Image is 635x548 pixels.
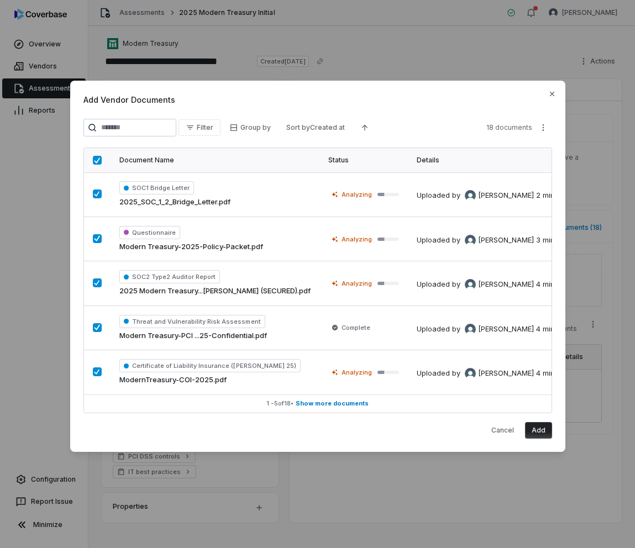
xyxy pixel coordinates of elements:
[360,123,369,132] svg: Ascending
[465,235,476,246] img: Hammed Bakare avatar
[478,368,534,379] span: [PERSON_NAME]
[354,119,376,136] button: Ascending
[534,119,552,136] button: More actions
[83,94,552,106] span: Add Vendor Documents
[478,235,534,246] span: [PERSON_NAME]
[536,235,585,246] div: 3 minutes ago
[328,156,399,165] div: Status
[486,123,532,132] span: 18 documents
[525,422,552,439] button: Add
[119,270,221,283] span: SOC2 Type2 Auditor Report
[465,279,476,290] img: Hammed Bakare avatar
[119,330,267,341] span: Modern Treasury-PCI ...25-Confidential.pdf
[478,324,534,335] span: [PERSON_NAME]
[536,190,585,201] div: 2 minutes ago
[417,235,585,246] div: Uploaded
[536,368,585,379] div: 4 minutes ago
[342,235,372,244] span: Analyzing
[119,226,180,239] span: Questionnaire
[465,324,476,335] img: Hammed Bakare avatar
[119,241,263,252] span: Modern Treasury-2025-Policy-Packet.pdf
[119,156,311,165] div: Document Name
[417,190,585,201] div: Uploaded
[417,368,585,379] div: Uploaded
[119,359,301,372] span: Certificate of Liability Insurance ([PERSON_NAME] 25)
[197,123,213,132] span: Filter
[417,324,585,335] div: Uploaded
[119,181,195,194] span: SOC1 Bridge Letter
[478,190,534,201] span: [PERSON_NAME]
[119,375,227,386] span: ModernTreasury-COI-2025.pdf
[179,119,221,136] button: Filter
[452,324,534,335] div: by
[478,279,534,290] span: [PERSON_NAME]
[84,395,552,413] button: 1 -5of18• Show more documents
[296,399,369,408] span: Show more documents
[342,323,370,332] span: Complete
[119,197,230,208] span: 2025_SOC_1_2_Bridge_Letter.pdf
[342,368,372,377] span: Analyzing
[342,279,372,288] span: Analyzing
[223,119,277,136] button: Group by
[119,286,311,297] span: 2025 Modern Treasury...[PERSON_NAME] (SECURED).pdf
[417,279,585,290] div: Uploaded
[417,156,587,165] div: Details
[119,315,265,328] span: Threat and Vulnerability Risk Assessment
[452,235,534,246] div: by
[452,190,534,201] div: by
[452,279,534,290] div: by
[485,422,521,439] button: Cancel
[342,190,372,199] span: Analyzing
[536,324,585,335] div: 4 minutes ago
[465,190,476,201] img: Hammed Bakare avatar
[536,279,585,290] div: 4 minutes ago
[465,368,476,379] img: Hammed Bakare avatar
[452,368,534,379] div: by
[280,119,351,136] button: Sort byCreated at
